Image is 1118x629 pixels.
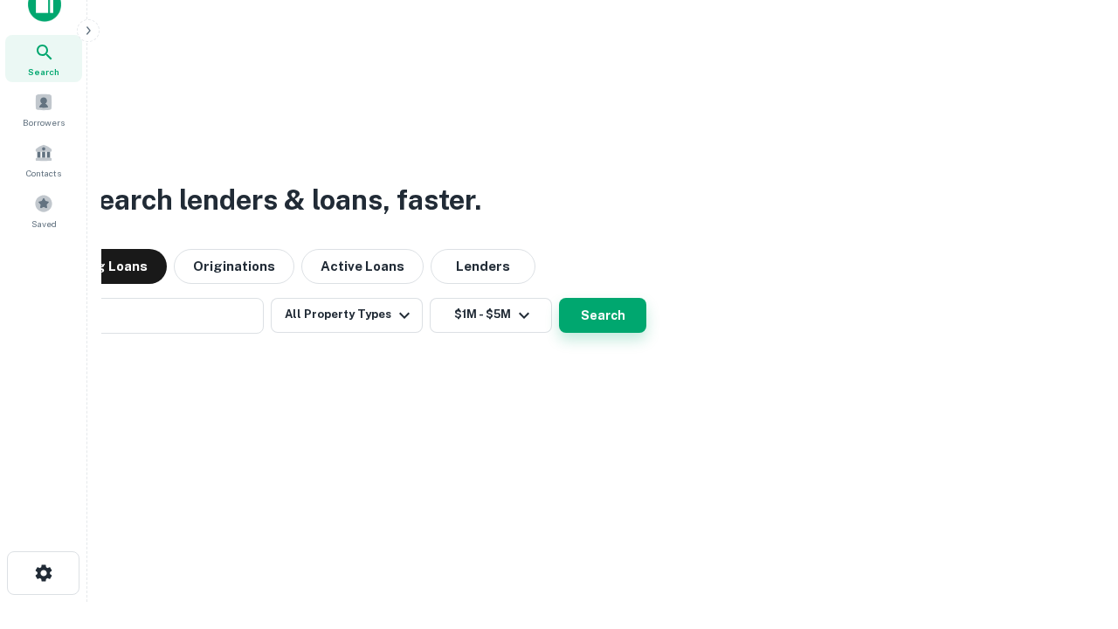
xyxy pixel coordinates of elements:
[271,298,423,333] button: All Property Types
[26,166,61,180] span: Contacts
[31,217,57,231] span: Saved
[23,115,65,129] span: Borrowers
[301,249,424,284] button: Active Loans
[430,298,552,333] button: $1M - $5M
[174,249,294,284] button: Originations
[431,249,535,284] button: Lenders
[28,65,59,79] span: Search
[5,86,82,133] a: Borrowers
[5,136,82,183] a: Contacts
[5,35,82,82] a: Search
[79,179,481,221] h3: Search lenders & loans, faster.
[559,298,646,333] button: Search
[1031,489,1118,573] iframe: Chat Widget
[5,187,82,234] a: Saved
